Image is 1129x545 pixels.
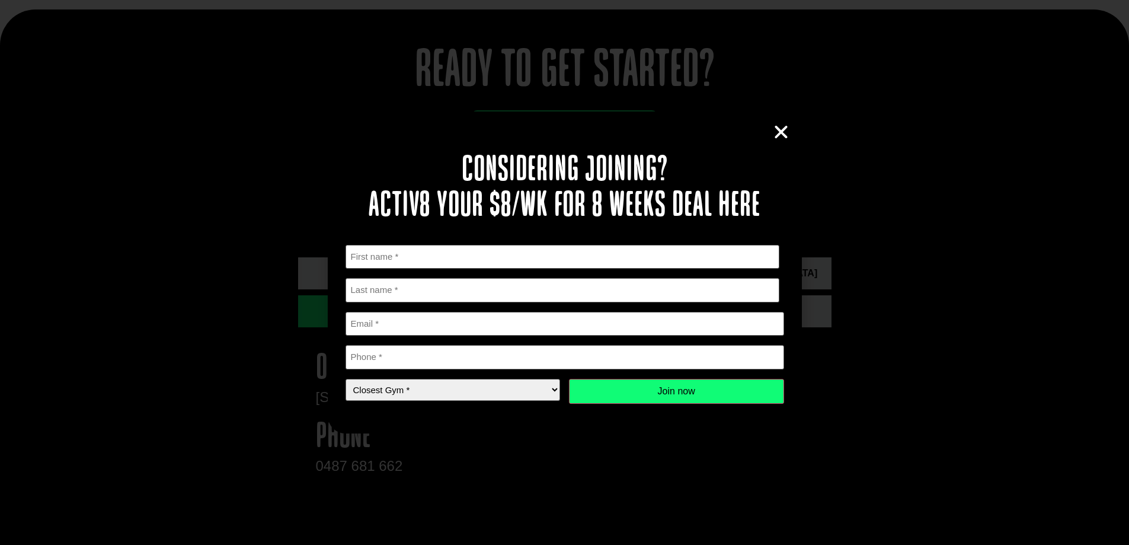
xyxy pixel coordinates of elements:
a: Close [772,123,790,141]
input: Join now [569,379,784,404]
h2: Considering joining? Activ8 your $8/wk for 8 weeks deal here [346,153,784,224]
input: Email * [346,312,784,336]
input: Last name * [346,278,780,302]
input: First name * [346,245,780,269]
input: Phone * [346,345,784,369]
